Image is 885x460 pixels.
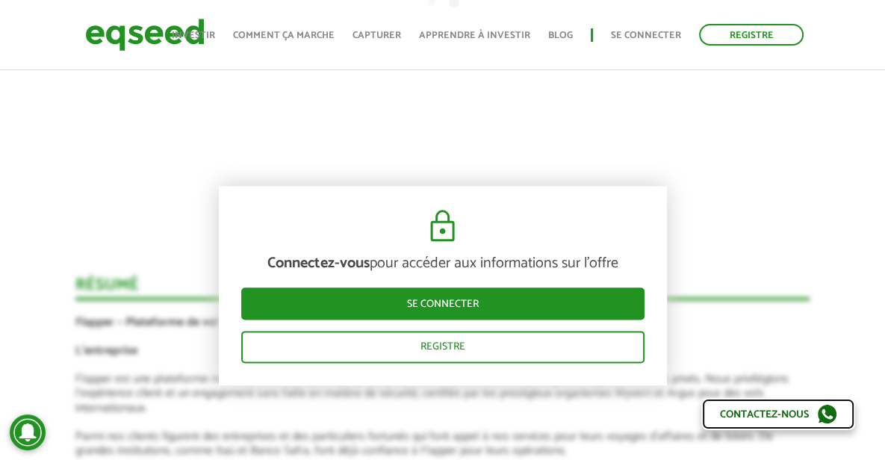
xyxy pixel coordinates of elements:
a: Se connecter [611,31,681,40]
font: Registre [730,28,774,43]
font: Se connecter [407,296,479,313]
font: Investir [172,28,215,43]
font: Contactez-nous [720,405,809,423]
font: Connectez-vous [267,252,370,276]
font: Apprendre à investir [419,28,530,43]
img: EqSeed [85,15,205,55]
font: Registre [420,339,465,356]
a: Apprendre à investir [419,31,530,40]
a: Blog [548,31,573,40]
font: pour accéder aux informations sur l'offre [370,252,618,276]
a: Registre [241,332,645,364]
a: Registre [699,24,804,46]
font: Comment ça marche [233,28,335,43]
font: Se connecter [611,28,681,43]
a: Comment ça marche [233,31,335,40]
a: Capturer [353,31,401,40]
font: Capturer [353,28,401,43]
font: Blog [548,28,573,43]
a: Se connecter [241,288,645,320]
a: Contactez-nous [701,398,855,430]
img: cadeado.svg [424,209,461,245]
a: Investir [172,31,215,40]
